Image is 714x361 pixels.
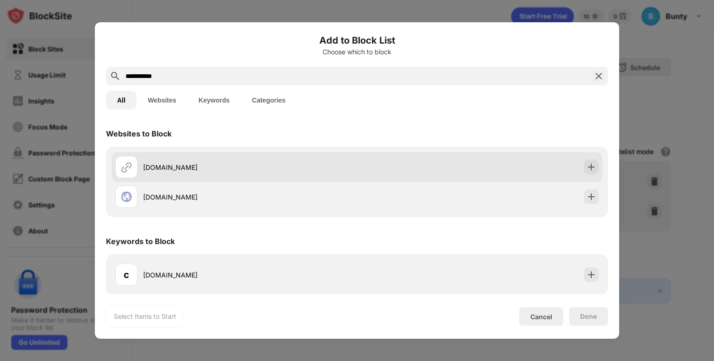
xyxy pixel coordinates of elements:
[114,312,176,321] div: Select Items to Start
[106,48,608,56] div: Choose which to block
[106,237,175,246] div: Keywords to Block
[106,129,172,138] div: Websites to Block
[137,91,187,110] button: Websites
[124,268,129,282] div: c
[143,270,357,280] div: [DOMAIN_NAME]
[106,91,137,110] button: All
[106,33,608,47] h6: Add to Block List
[121,191,132,202] img: favicons
[241,91,297,110] button: Categories
[187,91,241,110] button: Keywords
[530,313,552,321] div: Cancel
[121,161,132,173] img: url.svg
[593,71,604,82] img: search-close
[143,192,357,202] div: [DOMAIN_NAME]
[143,162,357,172] div: [DOMAIN_NAME]
[580,313,597,320] div: Done
[110,71,121,82] img: search.svg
